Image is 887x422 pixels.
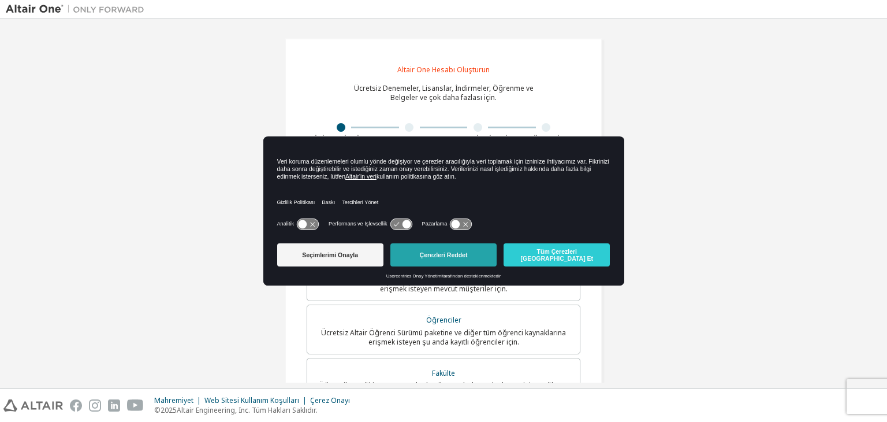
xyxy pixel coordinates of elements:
[161,405,177,415] font: 2025
[390,134,428,153] font: E-postayı Doğrula
[204,395,299,405] font: Web Sitesi Kullanım Koşulları
[127,399,144,412] img: youtube.svg
[6,3,150,15] img: Altair Bir
[321,328,566,347] font: Ücretsiz Altair Öğrenci Sürümü paketine ve diğer tüm öğrenci kaynaklarına erişmek isteyen şu anda...
[3,399,63,412] img: altair_logo.svg
[310,134,372,144] font: Kişisel Bilgiler
[154,405,161,415] font: ©
[310,395,350,405] font: Çerez Onayı
[390,92,497,102] font: Belgeler ve çok daha fazlası için.
[154,395,193,405] font: Mahremiyet
[319,380,569,399] font: Öğrencilere eğitim veren ve akademik amaçlarla yazılımlara erişim sağlayan akademik kurumların öğ...
[108,399,120,412] img: linkedin.svg
[70,399,82,412] img: facebook.svg
[426,315,461,325] font: Öğrenciler
[89,399,101,412] img: instagram.svg
[526,134,567,153] font: Güvenlik Kurulumu
[432,368,455,378] font: Fakülte
[177,405,318,415] font: Altair Engineering, Inc. Tüm Hakları Saklıdır.
[397,65,490,75] font: Altair One Hesabı Oluşturun
[354,83,534,93] font: Ücretsiz Denemeler, Lisanslar, İndirmeler, Öğrenme ve
[447,134,508,144] font: Hesap Bilgileri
